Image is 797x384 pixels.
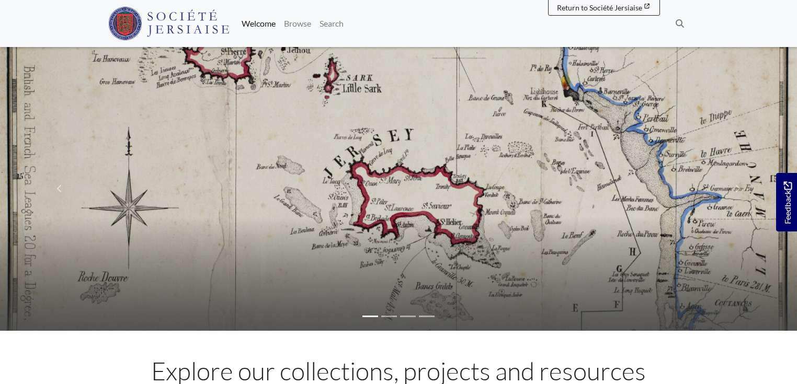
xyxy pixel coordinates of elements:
[677,47,797,331] a: Move to next slideshow image
[108,4,229,43] a: Société Jersiaise logo
[315,13,348,34] a: Search
[108,7,229,40] img: Société Jersiaise
[237,13,280,34] a: Welcome
[557,3,642,12] span: Return to Société Jersiaise
[280,13,315,34] a: Browse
